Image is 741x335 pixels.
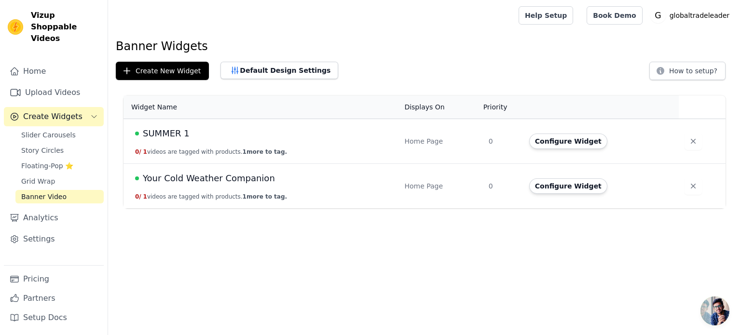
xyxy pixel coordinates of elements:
[23,111,82,122] span: Create Widgets
[4,289,104,308] a: Partners
[21,146,64,155] span: Story Circles
[4,229,104,249] a: Settings
[143,172,275,185] span: Your Cold Weather Companion
[587,6,642,25] a: Book Demo
[135,193,141,200] span: 0 /
[21,130,76,140] span: Slider Carousels
[143,127,190,140] span: SUMMER 1
[220,62,338,79] button: Default Design Settings
[685,133,702,150] button: Delete widget
[135,148,141,155] span: 0 /
[15,128,104,142] a: Slider Carousels
[483,95,523,119] th: Priority
[685,177,702,195] button: Delete widget
[143,148,147,155] span: 1
[4,308,104,327] a: Setup Docs
[700,296,729,325] a: Open chat
[143,193,147,200] span: 1
[123,95,398,119] th: Widget Name
[404,136,477,146] div: Home Page
[116,62,209,80] button: Create New Widget
[529,134,607,149] button: Configure Widget
[21,176,55,186] span: Grid Wrap
[404,181,477,191] div: Home Page
[135,132,139,135] span: Live Published
[243,148,287,155] span: 1 more to tag.
[116,39,733,54] h1: Banner Widgets
[8,19,23,35] img: Vizup
[649,68,726,78] a: How to setup?
[666,7,733,24] p: globaltradeleader
[15,174,104,188] a: Grid Wrap
[4,269,104,289] a: Pricing
[31,10,100,44] span: Vizup Shoppable Videos
[483,164,523,209] td: 0
[21,192,67,201] span: Banner Video
[529,178,607,194] button: Configure Widget
[135,176,139,180] span: Live Published
[4,208,104,228] a: Analytics
[15,144,104,157] a: Story Circles
[649,62,726,80] button: How to setup?
[398,95,482,119] th: Displays On
[483,119,523,164] td: 0
[135,148,287,156] button: 0/ 1videos are tagged with products.1more to tag.
[15,159,104,173] a: Floating-Pop ⭐
[4,107,104,126] button: Create Widgets
[519,6,573,25] a: Help Setup
[4,83,104,102] a: Upload Videos
[655,11,661,20] text: G
[4,62,104,81] a: Home
[21,161,73,171] span: Floating-Pop ⭐
[243,193,287,200] span: 1 more to tag.
[650,7,733,24] button: G globaltradeleader
[15,190,104,203] a: Banner Video
[135,193,287,201] button: 0/ 1videos are tagged with products.1more to tag.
